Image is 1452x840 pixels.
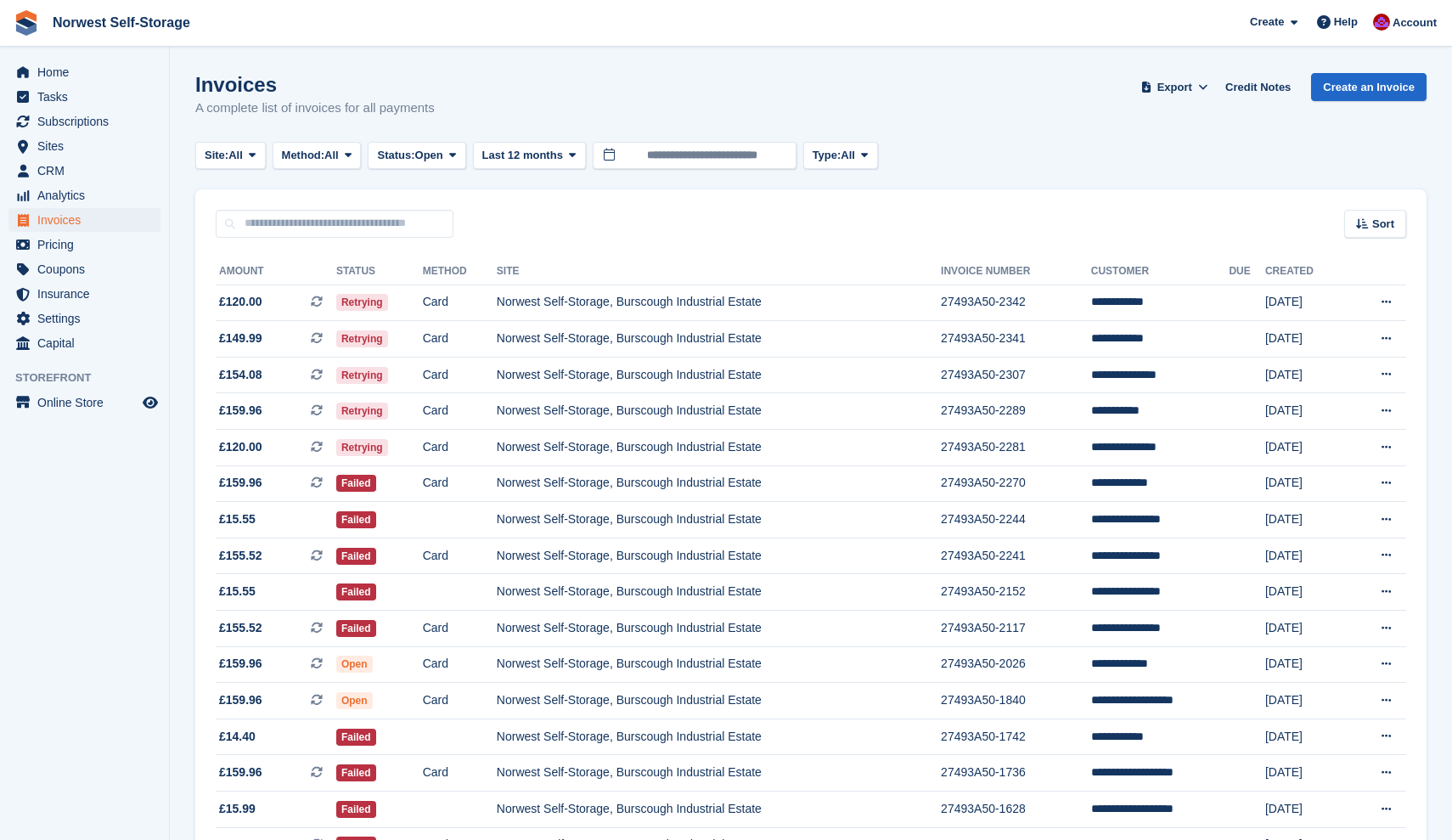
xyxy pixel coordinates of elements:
[1265,465,1347,502] td: [DATE]
[8,208,160,232] a: menu
[37,233,139,257] span: Pricing
[336,801,376,818] span: Failed
[497,285,941,321] td: Norwest Self-Storage, Burscough Industrial Estate
[423,646,497,683] td: Card
[1091,258,1230,285] th: Customer
[423,393,497,430] td: Card
[228,147,243,164] span: All
[219,547,262,565] span: £155.52
[941,646,1091,683] td: 27493A50-2026
[1311,73,1427,101] a: Create an Invoice
[423,611,497,647] td: Card
[195,99,435,118] p: A complete list of invoices for all payments
[8,257,160,281] a: menu
[195,142,266,170] button: Site: All
[1372,216,1394,233] span: Sort
[941,393,1091,430] td: 27493A50-2289
[841,147,855,164] span: All
[1265,755,1347,792] td: [DATE]
[1265,683,1347,719] td: [DATE]
[941,538,1091,574] td: 27493A50-2241
[8,159,160,183] a: menu
[336,475,376,492] span: Failed
[336,439,388,456] span: Retrying
[423,683,497,719] td: Card
[423,321,497,358] td: Card
[219,474,262,492] span: £159.96
[941,357,1091,393] td: 27493A50-2307
[336,403,388,420] span: Retrying
[37,391,139,414] span: Online Store
[423,258,497,285] th: Method
[1265,574,1347,611] td: [DATE]
[37,307,139,330] span: Settings
[1265,538,1347,574] td: [DATE]
[941,285,1091,321] td: 27493A50-2342
[1334,14,1358,31] span: Help
[336,258,423,285] th: Status
[8,282,160,306] a: menu
[1265,792,1347,828] td: [DATE]
[423,538,497,574] td: Card
[324,147,339,164] span: All
[1265,646,1347,683] td: [DATE]
[8,183,160,207] a: menu
[497,502,941,538] td: Norwest Self-Storage, Burscough Industrial Estate
[941,755,1091,792] td: 27493A50-1736
[14,10,39,36] img: stora-icon-8386f47178a22dfd0bd8f6a31ec36ba5ce8667c1dd55bd0f319d3a0aa187defe.svg
[497,755,941,792] td: Norwest Self-Storage, Burscough Industrial Estate
[336,620,376,637] span: Failed
[336,367,388,384] span: Retrying
[1265,719,1347,755] td: [DATE]
[8,134,160,158] a: menu
[368,142,465,170] button: Status: Open
[497,321,941,358] td: Norwest Self-Storage, Burscough Industrial Estate
[415,147,443,164] span: Open
[336,583,376,600] span: Failed
[219,583,256,600] span: £15.55
[219,438,262,456] span: £120.00
[336,330,388,347] span: Retrying
[497,258,941,285] th: Site
[497,719,941,755] td: Norwest Self-Storage, Burscough Industrial Estate
[423,465,497,502] td: Card
[219,655,262,673] span: £159.96
[219,619,262,637] span: £155.52
[423,357,497,393] td: Card
[1218,73,1297,101] a: Credit Notes
[1265,430,1347,466] td: [DATE]
[140,392,160,413] a: Preview store
[941,683,1091,719] td: 27493A50-1840
[37,159,139,183] span: CRM
[8,307,160,330] a: menu
[1265,502,1347,538] td: [DATE]
[497,393,941,430] td: Norwest Self-Storage, Burscough Industrial Estate
[497,430,941,466] td: Norwest Self-Storage, Burscough Industrial Estate
[1265,357,1347,393] td: [DATE]
[803,142,878,170] button: Type: All
[15,369,169,386] span: Storefront
[497,465,941,502] td: Norwest Self-Storage, Burscough Industrial Estate
[195,73,435,96] h1: Invoices
[1393,14,1437,31] span: Account
[219,293,262,311] span: £120.00
[941,321,1091,358] td: 27493A50-2341
[1265,321,1347,358] td: [DATE]
[423,430,497,466] td: Card
[8,85,160,109] a: menu
[219,366,262,384] span: £154.08
[941,792,1091,828] td: 27493A50-1628
[37,134,139,158] span: Sites
[497,574,941,611] td: Norwest Self-Storage, Burscough Industrial Estate
[37,183,139,207] span: Analytics
[1373,14,1390,31] img: Daniel Grensinger
[219,691,262,709] span: £159.96
[497,646,941,683] td: Norwest Self-Storage, Burscough Industrial Estate
[941,465,1091,502] td: 27493A50-2270
[1250,14,1284,31] span: Create
[205,147,228,164] span: Site:
[813,147,841,164] span: Type:
[941,611,1091,647] td: 27493A50-2117
[497,611,941,647] td: Norwest Self-Storage, Burscough Industrial Estate
[336,656,373,673] span: Open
